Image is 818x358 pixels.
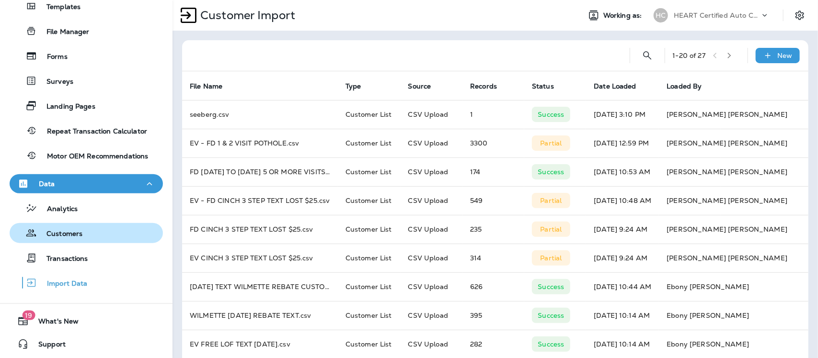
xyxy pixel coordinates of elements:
[196,8,295,22] p: Customer Import
[182,244,338,272] td: EV CINCH 3 STEP TEXT LOST $25.csv
[401,244,463,272] td: CSV Upload
[586,244,659,272] td: [DATE] 9:24 AM
[462,272,524,301] td: 626
[37,78,73,87] p: Surveys
[182,215,338,244] td: FD CINCH 3 STEP TEXT LOST $25.csv
[541,225,562,233] p: Partial
[532,82,566,90] span: Status
[538,168,565,176] p: Success
[541,197,562,204] p: Partial
[659,157,808,186] td: [PERSON_NAME] [PERSON_NAME]
[401,215,463,244] td: CSV Upload
[346,82,374,90] span: Type
[37,280,88,289] p: Import Data
[462,186,524,215] td: 549
[338,129,401,157] td: Customer List
[29,340,66,352] span: Support
[538,312,565,319] p: Success
[778,52,793,59] p: New
[659,215,808,244] td: [PERSON_NAME] [PERSON_NAME]
[338,157,401,186] td: Customer List
[10,121,163,141] button: Repeat Transaction Calculator
[401,100,463,129] td: CSV Upload
[594,82,636,90] span: Date Loaded
[586,301,659,330] td: [DATE] 10:14 AM
[37,152,149,161] p: Motor OEM Recommendations
[408,82,444,90] span: Source
[462,100,524,129] td: 1
[37,53,68,62] p: Forms
[659,301,808,330] td: Ebony [PERSON_NAME]
[659,244,808,272] td: [PERSON_NAME] [PERSON_NAME]
[470,82,509,90] span: Records
[538,111,565,118] p: Success
[791,7,808,24] button: Settings
[39,180,55,188] p: Data
[37,127,147,136] p: Repeat Transaction Calculator
[338,215,401,244] td: Customer List
[338,301,401,330] td: Customer List
[470,82,497,90] span: Records
[182,301,338,330] td: WILMETTE [DATE] REBATE TEXT.csv
[586,157,659,186] td: [DATE] 10:53 AM
[532,82,554,90] span: Status
[10,145,163,166] button: Motor OEM Recommendations
[603,11,644,20] span: Working as:
[22,311,35,320] span: 19
[37,3,81,12] p: Templates
[401,301,463,330] td: CSV Upload
[182,157,338,186] td: FD [DATE] TO [DATE] 5 OR MORE VISITS - $500 LIFETIME ARO.csv
[37,28,90,37] p: File Manager
[182,100,338,129] td: seeberg.csv
[638,46,657,65] button: Search Import
[586,100,659,129] td: [DATE] 3:10 PM
[408,82,431,90] span: Source
[659,129,808,157] td: [PERSON_NAME] [PERSON_NAME]
[654,8,668,22] div: HC
[674,11,760,19] p: HEART Certified Auto Care
[541,139,562,147] p: Partial
[401,129,463,157] td: CSV Upload
[338,186,401,215] td: Customer List
[538,283,565,291] p: Success
[338,100,401,129] td: Customer List
[462,129,524,157] td: 3300
[538,340,565,348] p: Success
[10,335,163,354] button: Support
[10,174,163,193] button: Data
[37,255,88,264] p: Transactions
[182,186,338,215] td: EV - FD CINCH 3 STEP TEXT LOST $25.csv
[673,52,705,59] div: 1 - 20 of 27
[462,215,524,244] td: 235
[37,230,82,239] p: Customers
[10,248,163,268] button: Transactions
[190,82,222,90] span: File Name
[10,273,163,293] button: Import Data
[667,82,714,90] span: Loaded By
[462,157,524,186] td: 174
[586,186,659,215] td: [DATE] 10:48 AM
[586,129,659,157] td: [DATE] 12:59 PM
[182,272,338,301] td: [DATE] TEXT WILMETTE REBATE CUSTOMERS.csv
[594,82,649,90] span: Date Loaded
[10,21,163,41] button: File Manager
[401,186,463,215] td: CSV Upload
[10,96,163,116] button: Landing Pages
[338,244,401,272] td: Customer List
[10,198,163,218] button: Analytics
[667,82,702,90] span: Loaded By
[541,254,562,262] p: Partial
[182,129,338,157] td: EV - FD 1 & 2 VISIT POTHOLE.csv
[37,102,95,112] p: Landing Pages
[462,301,524,330] td: 395
[586,272,659,301] td: [DATE] 10:44 AM
[338,272,401,301] td: Customer List
[10,46,163,66] button: Forms
[10,312,163,331] button: 19What's New
[346,82,361,90] span: Type
[190,82,235,90] span: File Name
[37,205,78,214] p: Analytics
[462,244,524,272] td: 314
[659,272,808,301] td: Ebony [PERSON_NAME]
[10,71,163,91] button: Surveys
